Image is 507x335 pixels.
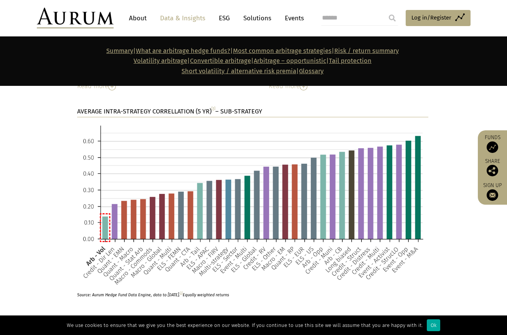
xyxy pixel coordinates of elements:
[77,108,262,115] strong: AVERAGE INTRA-STRATEGY CORRELLATION (5 YR) – SUB-STRATEGY
[427,319,440,331] div: Ok
[108,83,116,90] img: Read More
[406,10,471,26] a: Log in/Register
[136,47,230,54] a: What are arbitrage hedge funds?
[334,47,399,54] a: Risk / return summary
[281,11,304,25] a: Events
[487,165,498,176] img: Share this post
[182,67,296,75] a: Short volatility / alternative risk premia
[385,10,400,26] input: Submit
[233,47,332,54] a: Most common arbitrage strategies
[215,11,234,25] a: ESG
[77,315,169,322] strong: COMMON STRATEGIES DEPLOYED
[211,106,215,110] a: [1]
[487,189,498,201] img: Sign up to our newsletter
[156,11,209,25] a: Data & Insights
[125,11,150,25] a: About
[299,67,324,75] a: Glossary
[77,81,237,91] div: Read more
[482,134,503,153] a: Funds
[134,57,329,64] strong: | | |
[190,57,251,64] a: Convertible arbitrage
[300,83,307,90] img: Read More
[269,81,428,91] div: Read more
[180,291,183,294] a: [1]
[411,13,451,22] span: Log in/Register
[487,141,498,153] img: Access Funds
[182,67,324,75] span: |
[106,47,334,54] strong: | | |
[106,47,133,54] a: Summary
[37,8,114,28] img: Aurum
[329,57,372,64] a: Tail protection
[239,11,275,25] a: Solutions
[482,159,503,176] div: Share
[134,57,187,64] a: Volatility arbitrage
[254,57,326,64] a: Arbitrage – opportunistic
[77,288,411,298] p: Source: Aurum Hedge Fund Data Engine, data to [DATE]. Equally weighted returns
[482,182,503,201] a: Sign up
